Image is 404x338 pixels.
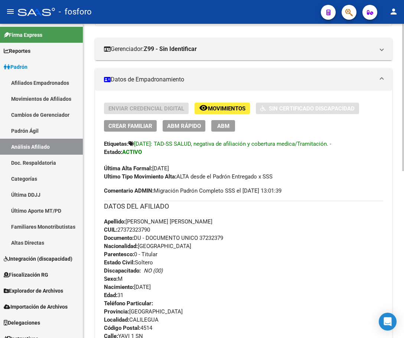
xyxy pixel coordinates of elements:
[104,235,134,241] strong: Documento:
[104,292,123,299] span: 31
[4,271,48,279] span: Fiscalización RG
[104,284,151,290] span: [DATE]
[4,63,27,71] span: Padrón
[104,103,189,114] button: Enviar Credencial Digital
[104,276,123,282] span: M
[389,7,398,16] mat-icon: person
[199,103,208,112] mat-icon: remove_red_eye
[195,103,250,114] button: Movimientos
[217,123,229,129] span: ABM
[104,292,117,299] strong: Edad:
[104,187,154,194] strong: Comentario ADMIN:
[6,7,15,16] mat-icon: menu
[104,308,129,315] strong: Provincia:
[167,123,201,129] span: ABM Rápido
[104,45,374,53] mat-panel-title: Gerenciador:
[104,251,134,258] strong: Parentesco:
[208,105,245,112] span: Movimientos
[104,267,141,274] strong: Discapacitado:
[108,105,184,112] span: Enviar Credencial Digital
[104,165,169,172] span: [DATE]
[4,287,63,295] span: Explorador de Archivos
[269,105,355,112] span: Sin Certificado Discapacidad
[104,165,152,172] strong: Última Alta Formal:
[4,303,68,311] span: Importación de Archivos
[4,31,42,39] span: Firma Express
[104,75,374,84] mat-panel-title: Datos de Empadronamiento
[134,141,331,147] span: [DATE]: TAD-SS SALUD, negativa de afiliación y cobertura medica/Tramitación. -
[108,123,152,129] span: Crear Familiar
[256,103,359,114] button: Sin Certificado Discapacidad
[104,259,135,266] strong: Estado Civil:
[104,149,122,155] strong: Estado:
[104,218,126,225] strong: Apellido:
[104,300,153,307] strong: Teléfono Particular:
[122,149,142,155] strong: ACTIVO
[4,255,72,263] span: Integración (discapacidad)
[4,47,30,55] span: Reportes
[144,45,197,53] strong: Z99 - Sin Identificar
[104,120,157,132] button: Crear Familiar
[104,173,273,180] span: ALTA desde el Padrón Entregado x SSS
[104,276,118,282] strong: Sexo:
[104,259,153,266] span: Soltero
[59,4,92,20] span: - fosforo
[379,313,397,331] div: Open Intercom Messenger
[104,218,212,225] span: [PERSON_NAME] [PERSON_NAME]
[104,284,134,290] strong: Nacimiento:
[104,251,157,258] span: 0 - Titular
[104,325,140,331] strong: Código Postal:
[104,201,383,212] h3: DATOS DEL AFILIADO
[104,173,176,180] strong: Ultimo Tipo Movimiento Alta:
[104,235,223,241] span: DU - DOCUMENTO UNICO 37232379
[104,187,281,195] span: Migración Padrón Completo SSS el [DATE] 13:01:39
[104,243,138,250] strong: Nacionalidad:
[104,316,129,323] strong: Localidad:
[104,325,152,331] span: 4514
[4,319,40,327] span: Delegaciones
[95,38,392,60] mat-expansion-panel-header: Gerenciador:Z99 - Sin Identificar
[163,120,205,132] button: ABM Rápido
[104,308,183,315] span: [GEOGRAPHIC_DATA]
[104,226,117,233] strong: CUIL:
[104,316,159,323] span: CALILEGUA
[95,68,392,91] mat-expansion-panel-header: Datos de Empadronamiento
[104,243,191,250] span: [GEOGRAPHIC_DATA]
[144,267,163,274] i: NO (00)
[104,141,128,147] strong: Etiquetas:
[211,120,235,132] button: ABM
[104,226,150,233] span: 27372323790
